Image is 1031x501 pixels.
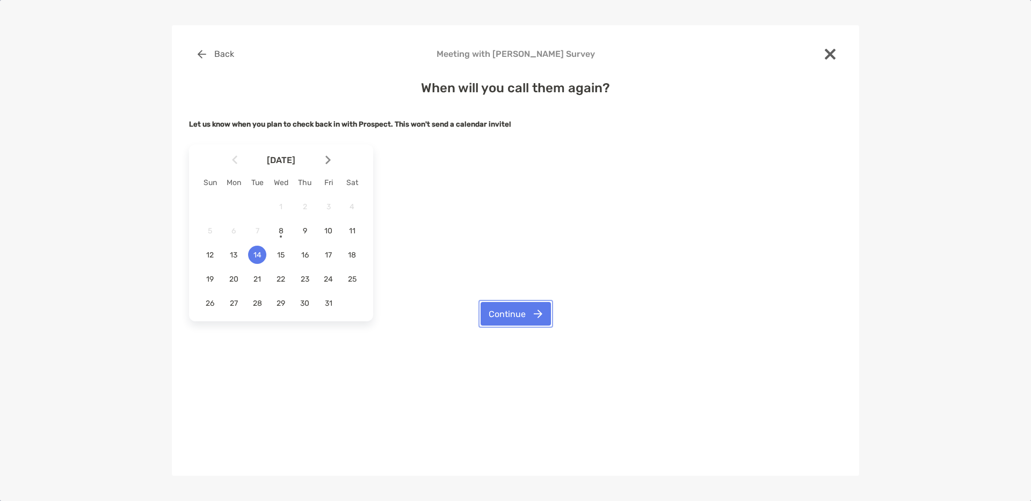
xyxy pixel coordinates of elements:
[201,275,219,284] span: 19
[272,251,290,260] span: 15
[395,120,511,128] strong: This won't send a calendar invite!
[222,178,245,187] div: Mon
[189,42,242,66] button: Back
[320,275,338,284] span: 24
[198,50,206,58] img: button icon
[239,155,323,165] span: [DATE]
[189,120,842,128] h5: Let us know when you plan to check back in with Prospect.
[248,251,266,260] span: 14
[189,49,842,59] h4: Meeting with [PERSON_NAME] Survey
[248,226,266,235] span: 7
[296,226,314,235] span: 9
[320,202,338,211] span: 3
[320,226,338,235] span: 10
[201,226,219,235] span: 5
[296,251,314,260] span: 16
[325,156,331,165] img: Arrow icon
[224,251,243,260] span: 13
[293,178,317,187] div: Thu
[201,251,219,260] span: 12
[232,156,237,165] img: Arrow icon
[296,299,314,308] span: 30
[317,178,340,187] div: Fri
[343,275,361,284] span: 25
[296,202,314,211] span: 2
[296,275,314,284] span: 23
[320,251,338,260] span: 17
[320,299,338,308] span: 31
[224,299,243,308] span: 27
[248,275,266,284] span: 21
[224,226,243,235] span: 6
[198,178,222,187] div: Sun
[343,226,361,235] span: 11
[269,178,293,187] div: Wed
[343,251,361,260] span: 18
[189,80,842,95] h4: When will you call them again?
[224,275,243,284] span: 20
[340,178,364,187] div: Sat
[272,275,290,284] span: 22
[201,299,219,308] span: 26
[248,299,266,308] span: 28
[343,202,361,211] span: 4
[272,226,290,235] span: 8
[272,202,290,211] span: 1
[272,299,290,308] span: 29
[825,49,836,60] img: close modal
[481,302,551,326] button: Continue
[245,178,269,187] div: Tue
